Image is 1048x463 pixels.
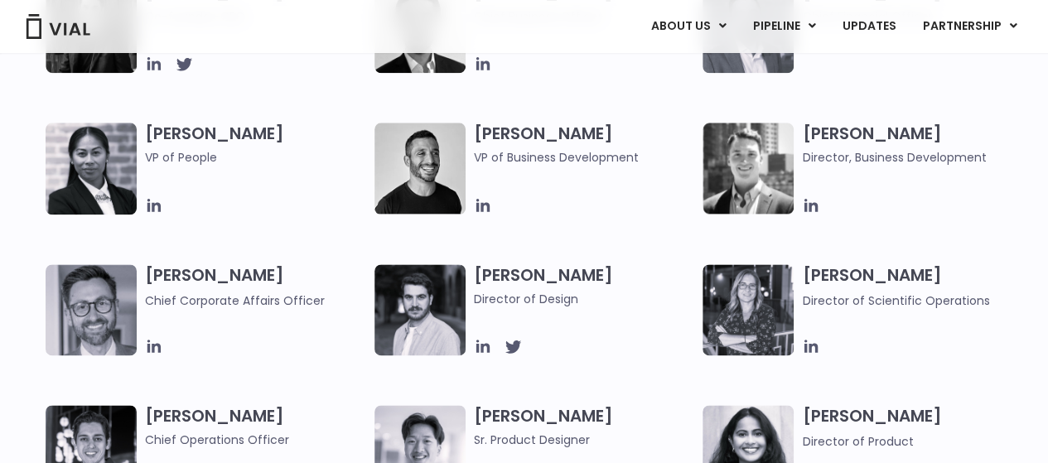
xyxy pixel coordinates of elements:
span: Director of Product [802,433,913,450]
img: A black and white photo of a man smiling. [374,123,466,214]
h3: [PERSON_NAME] [145,405,366,449]
img: Paolo-M [46,264,137,355]
span: VP of Business Development [474,148,695,166]
h3: [PERSON_NAME] [474,123,695,166]
img: A black and white photo of a smiling man in a suit at ARVO 2023. [703,123,794,214]
span: Chief Corporate Affairs Officer [145,292,325,309]
a: PARTNERSHIPMenu Toggle [910,12,1031,41]
h3: [PERSON_NAME] [802,264,1023,310]
h3: [PERSON_NAME] [474,264,695,308]
a: PIPELINEMenu Toggle [740,12,828,41]
img: Vial Logo [25,14,91,39]
span: Director of Scientific Operations [802,292,989,309]
h3: [PERSON_NAME] [802,123,1023,166]
span: Sr. Product Designer [474,431,695,449]
img: Headshot of smiling woman named Sarah [703,264,794,355]
span: Director of Design [474,290,695,308]
span: VP of People [145,148,366,166]
a: UPDATES [829,12,909,41]
h3: [PERSON_NAME] [802,405,1023,451]
h3: [PERSON_NAME] [145,123,366,191]
h3: [PERSON_NAME] [145,264,366,310]
a: ABOUT USMenu Toggle [638,12,739,41]
img: Headshot of smiling man named Albert [374,264,466,355]
img: Catie [46,123,137,215]
span: Chief Operations Officer [145,431,366,449]
span: Director, Business Development [802,148,1023,166]
h3: [PERSON_NAME] [474,405,695,449]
